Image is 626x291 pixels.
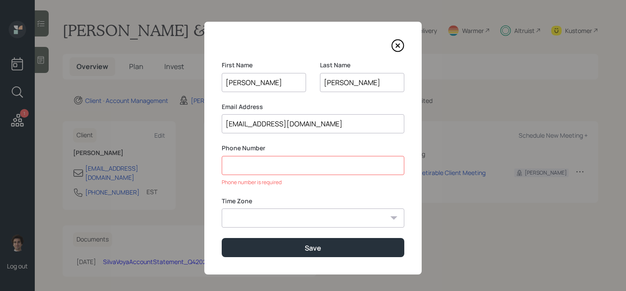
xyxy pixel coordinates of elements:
[320,61,404,69] label: Last Name
[222,61,306,69] label: First Name
[305,243,321,253] div: Save
[222,144,404,152] label: Phone Number
[222,103,404,111] label: Email Address
[222,179,404,186] div: Phone number is required
[222,197,404,205] label: Time Zone
[222,238,404,257] button: Save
